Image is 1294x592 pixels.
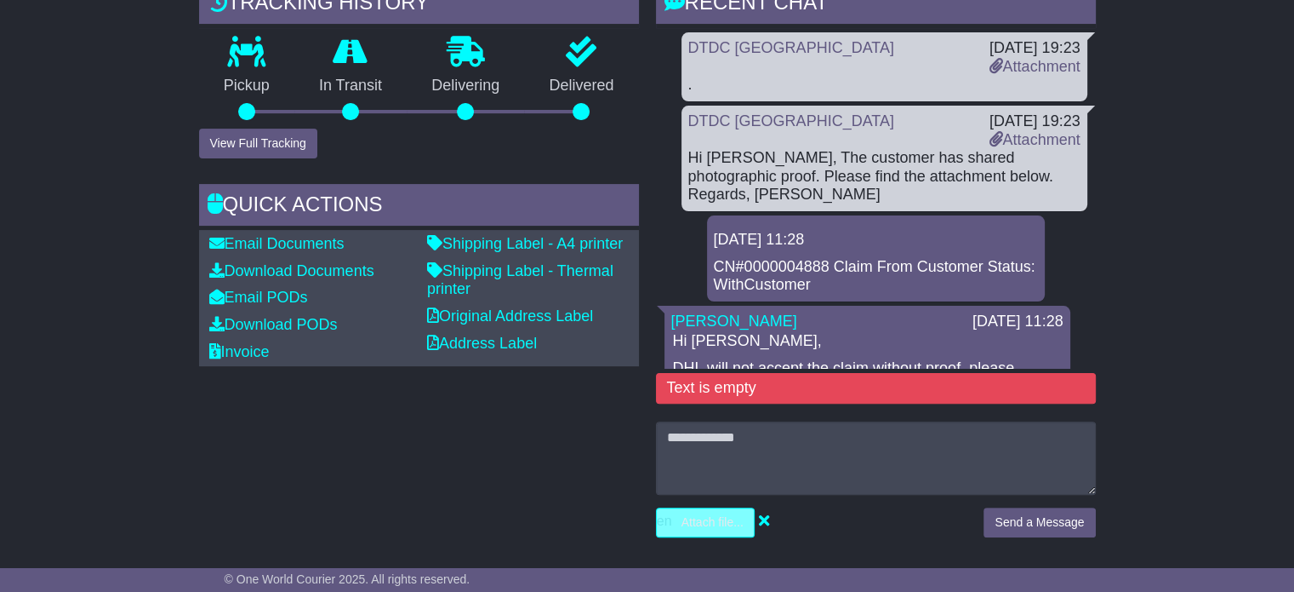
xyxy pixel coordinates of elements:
p: Hi [PERSON_NAME], [673,332,1062,351]
div: [DATE] 19:23 [989,39,1080,58]
p: Pickup [199,77,294,95]
a: Attachment [989,131,1080,148]
a: Attachment [989,58,1080,75]
div: CN#0000004888 Claim From Customer Status: WithCustomer [714,258,1038,295]
a: Shipping Label - Thermal printer [427,262,613,298]
p: Delivering [407,77,524,95]
span: © One World Courier 2025. All rights reserved. [225,572,470,586]
a: Invoice [209,343,270,360]
div: Text is empty [656,373,1096,404]
p: Delivered [524,77,638,95]
a: Address Label [427,335,537,352]
a: DTDC [GEOGRAPHIC_DATA] [688,112,894,129]
a: Shipping Label - A4 printer [427,235,623,252]
p: In Transit [294,77,407,95]
a: DTDC [GEOGRAPHIC_DATA] [688,39,894,56]
button: View Full Tracking [199,129,317,158]
a: Email PODs [209,289,308,306]
div: [DATE] 11:28 [972,313,1063,331]
a: Original Address Label [427,307,593,325]
div: . [688,76,1080,95]
div: Quick Actions [199,184,639,230]
a: Email Documents [209,235,345,252]
div: [DATE] 11:28 [714,231,1038,250]
div: [DATE] 19:23 [989,112,1080,131]
a: Download Documents [209,262,374,279]
div: Hi [PERSON_NAME], The customer has shared photographic proof. Please find the attachment below. R... [688,149,1080,204]
a: Download PODs [209,316,338,333]
button: Send a Message [983,508,1095,537]
p: DHL will not accept the claim without proof, please provide [673,359,1062,396]
a: [PERSON_NAME] [671,313,797,330]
